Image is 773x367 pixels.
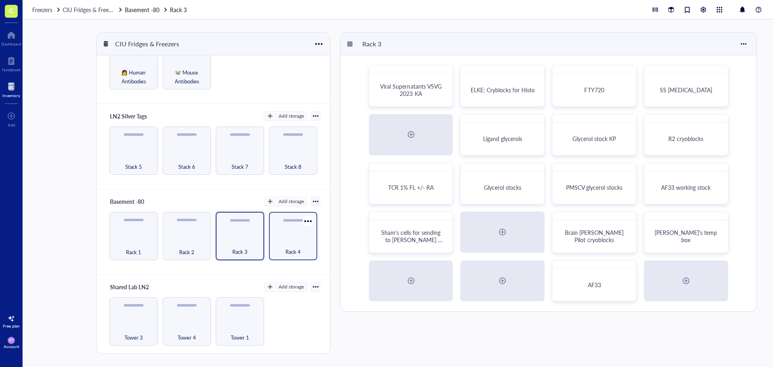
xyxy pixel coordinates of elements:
[2,80,20,98] a: Inventory
[166,68,207,86] span: 🐭 Mouse Antibodies
[471,86,535,94] span: ELKE: Cryblocks for Histo
[264,282,308,292] button: Add storage
[32,6,52,14] span: Freezers
[3,323,20,328] div: Free plan
[4,344,19,349] div: Account
[573,135,616,143] span: Glycerol stock KP
[63,5,123,14] a: CIU Fridges & Freezers
[388,183,434,191] span: TCR 1% FL +/- RA
[660,86,712,94] span: SS [MEDICAL_DATA]
[9,338,13,342] span: PT
[179,248,194,257] span: Rack 2
[264,197,308,206] button: Add storage
[126,248,141,257] span: Rack 1
[112,37,183,51] div: CIU Fridges & Freezers
[359,37,407,51] div: Rack 3
[279,198,304,205] div: Add storage
[668,135,703,143] span: R2 cryoblocks
[9,5,14,15] span: C
[264,111,308,121] button: Add storage
[178,333,196,342] span: Tower 4
[125,162,142,171] span: Stack 5
[566,183,622,191] span: PMSCV glycerol stocks
[1,41,21,46] div: Dashboard
[655,228,719,244] span: [PERSON_NAME]'s temp box
[279,112,304,120] div: Add storage
[113,68,154,86] span: 👩 Human Antibodies
[285,247,301,256] span: Rack 4
[232,247,248,256] span: Rack 3
[2,54,21,72] a: Notebook
[231,162,248,171] span: Stack 7
[32,5,61,14] a: Freezers
[2,93,20,98] div: Inventory
[565,228,625,244] span: Brain [PERSON_NAME] Pilot cryoblocks
[588,281,601,289] span: AF33
[106,196,155,207] div: Basement -80
[106,110,155,122] div: LN2 Silver Tags
[124,333,143,342] span: Tower 3
[231,333,249,342] span: Tower 1
[584,86,604,94] span: FTY720
[1,29,21,46] a: Dashboard
[380,82,443,97] span: Viral Supernatants VSVG 2023 KA
[279,283,304,290] div: Add storage
[484,183,521,191] span: Glycerol stocks
[2,67,21,72] div: Notebook
[483,135,522,143] span: Ligand glycerols
[106,281,155,292] div: Shared Lab LN2
[125,5,188,14] a: Basement -80Rack 3
[63,6,118,14] span: CIU Fridges & Freezers
[285,162,302,171] span: Stack 8
[661,183,711,191] span: AF33 working stock
[8,122,15,127] div: Add
[178,162,195,171] span: Stack 6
